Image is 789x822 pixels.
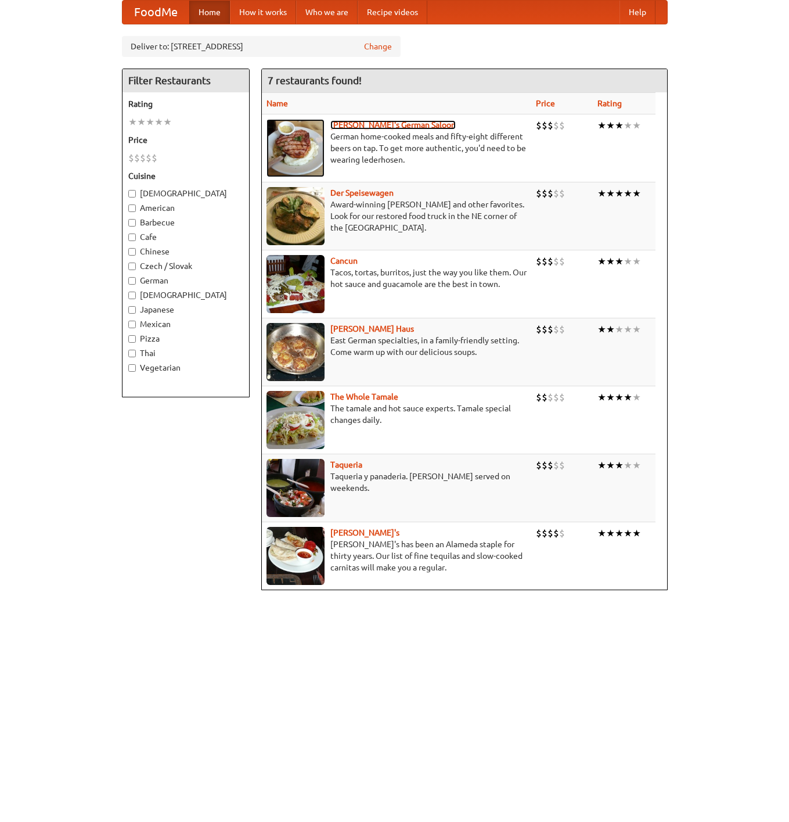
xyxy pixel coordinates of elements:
[128,304,243,315] label: Japanese
[615,323,624,336] li: ★
[553,323,559,336] li: $
[364,41,392,52] a: Change
[597,99,622,108] a: Rating
[619,1,655,24] a: Help
[266,187,325,245] img: speisewagen.jpg
[330,460,362,469] a: Taqueria
[606,459,615,472] li: ★
[123,1,189,24] a: FoodMe
[553,391,559,404] li: $
[128,231,243,243] label: Cafe
[140,152,146,164] li: $
[553,527,559,540] li: $
[542,119,547,132] li: $
[122,36,401,57] div: Deliver to: [STREET_ADDRESS]
[330,324,414,333] a: [PERSON_NAME] Haus
[615,119,624,132] li: ★
[624,119,632,132] li: ★
[266,267,527,290] p: Tacos, tortas, burritos, just the way you like them. Our hot sauce and guacamole are the best in ...
[542,527,547,540] li: $
[266,119,325,177] img: esthers.jpg
[559,459,565,472] li: $
[606,323,615,336] li: ★
[597,391,606,404] li: ★
[128,275,243,286] label: German
[553,119,559,132] li: $
[230,1,296,24] a: How it works
[128,321,136,328] input: Mexican
[128,202,243,214] label: American
[137,116,146,128] li: ★
[632,391,641,404] li: ★
[154,116,163,128] li: ★
[536,323,542,336] li: $
[624,459,632,472] li: ★
[266,255,325,313] img: cancun.jpg
[146,152,152,164] li: $
[128,217,243,228] label: Barbecue
[330,392,398,401] a: The Whole Tamale
[330,528,399,537] b: [PERSON_NAME]'s
[128,362,243,374] label: Vegetarian
[266,527,325,585] img: pedros.jpg
[128,204,136,212] input: American
[606,391,615,404] li: ★
[266,335,527,358] p: East German specialties, in a family-friendly setting. Come warm up with our delicious soups.
[128,306,136,314] input: Japanese
[597,187,606,200] li: ★
[128,347,243,359] label: Thai
[547,527,553,540] li: $
[128,260,243,272] label: Czech / Slovak
[597,323,606,336] li: ★
[266,459,325,517] img: taqueria.jpg
[266,539,527,573] p: [PERSON_NAME]'s has been an Alameda staple for thirty years. Our list of fine tequilas and slow-c...
[536,459,542,472] li: $
[624,527,632,540] li: ★
[296,1,358,24] a: Who we are
[553,255,559,268] li: $
[266,99,288,108] a: Name
[542,459,547,472] li: $
[128,98,243,110] h5: Rating
[547,119,553,132] li: $
[597,255,606,268] li: ★
[624,391,632,404] li: ★
[266,471,527,494] p: Taqueria y panaderia. [PERSON_NAME] served on weekends.
[615,187,624,200] li: ★
[597,119,606,132] li: ★
[542,323,547,336] li: $
[128,246,243,257] label: Chinese
[123,69,249,92] h4: Filter Restaurants
[268,75,362,86] ng-pluralize: 7 restaurants found!
[146,116,154,128] li: ★
[128,277,136,285] input: German
[597,527,606,540] li: ★
[632,323,641,336] li: ★
[615,459,624,472] li: ★
[128,335,136,343] input: Pizza
[536,99,555,108] a: Price
[128,318,243,330] label: Mexican
[128,188,243,199] label: [DEMOGRAPHIC_DATA]
[632,255,641,268] li: ★
[330,120,456,130] a: [PERSON_NAME]'s German Saloon
[606,187,615,200] li: ★
[547,323,553,336] li: $
[330,188,394,198] a: Der Speisewagen
[128,116,137,128] li: ★
[559,527,565,540] li: $
[152,152,157,164] li: $
[559,323,565,336] li: $
[536,527,542,540] li: $
[597,459,606,472] li: ★
[542,187,547,200] li: $
[128,248,136,256] input: Chinese
[163,116,172,128] li: ★
[606,119,615,132] li: ★
[128,219,136,227] input: Barbecue
[553,459,559,472] li: $
[606,527,615,540] li: ★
